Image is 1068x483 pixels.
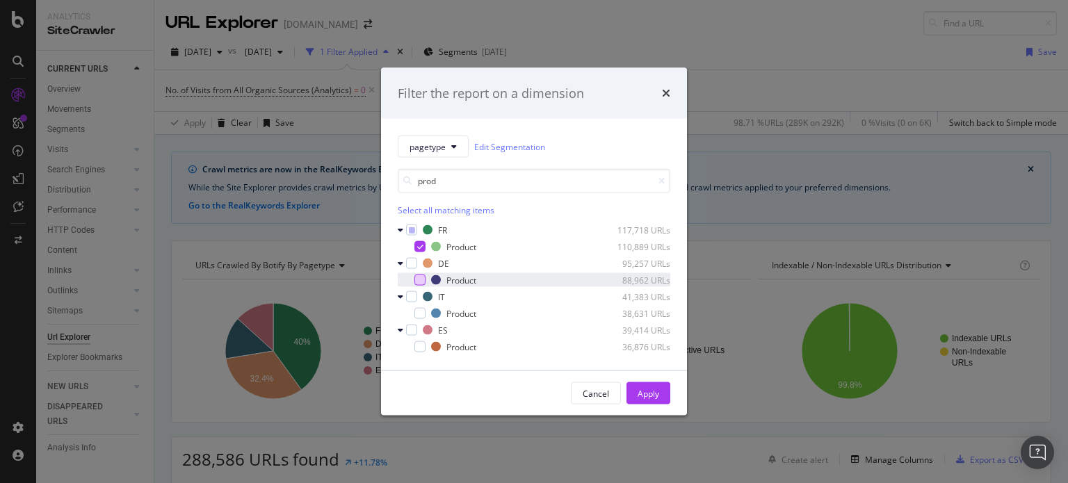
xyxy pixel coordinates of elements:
button: pagetype [398,136,469,158]
div: 110,889 URLs [602,240,670,252]
div: times [662,84,670,102]
div: 39,414 URLs [602,324,670,336]
div: Product [446,240,476,252]
div: Cancel [583,387,609,399]
div: 38,631 URLs [602,307,670,319]
div: 95,257 URLs [602,257,670,269]
div: Product [446,274,476,286]
button: Cancel [571,382,621,404]
div: 117,718 URLs [602,224,670,236]
div: Apply [638,387,659,399]
a: Edit Segmentation [474,139,545,154]
div: Product [446,341,476,352]
div: 36,876 URLs [602,341,670,352]
div: Filter the report on a dimension [398,84,584,102]
div: Product [446,307,476,319]
div: IT [438,290,445,302]
div: 41,383 URLs [602,290,670,302]
input: Search [398,169,670,193]
span: pagetype [410,140,446,152]
div: ES [438,324,448,336]
div: DE [438,257,449,269]
button: Apply [626,382,670,404]
div: modal [381,67,687,416]
div: FR [438,224,447,236]
div: Select all matching items [398,204,670,216]
div: 88,962 URLs [602,274,670,286]
div: Open Intercom Messenger [1021,436,1054,469]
